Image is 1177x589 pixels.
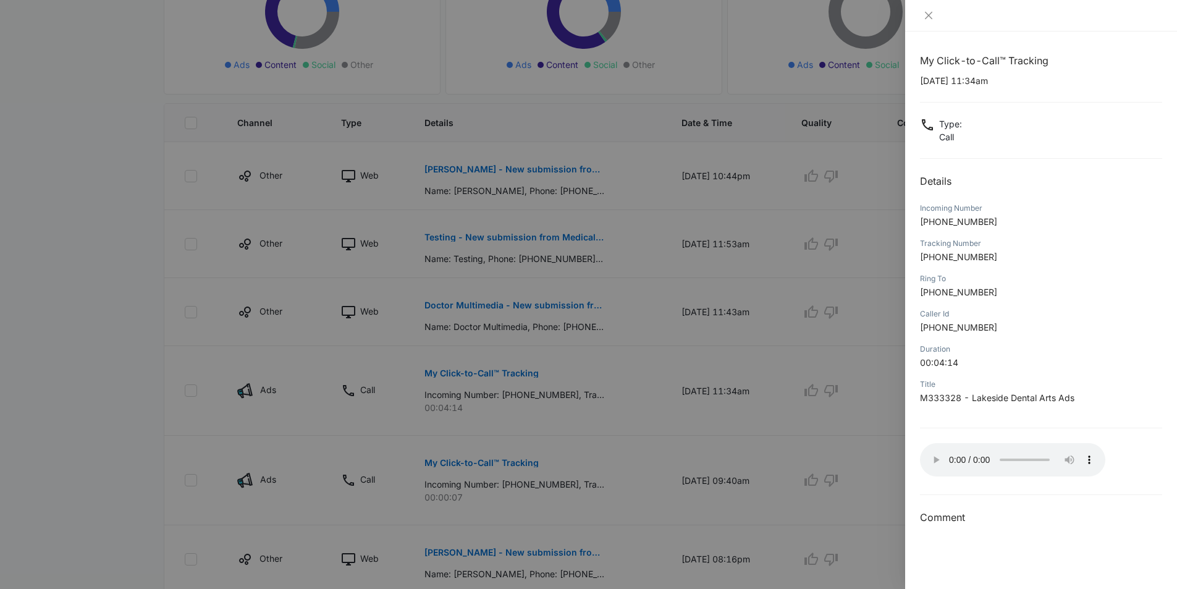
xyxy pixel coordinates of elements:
[920,174,1162,189] h2: Details
[920,10,937,21] button: Close
[920,322,997,333] span: [PHONE_NUMBER]
[920,238,1162,249] div: Tracking Number
[939,130,962,143] p: Call
[920,443,1105,477] audio: Your browser does not support the audio tag.
[939,117,962,130] p: Type :
[920,510,1162,525] h3: Comment
[920,53,1162,68] h1: My Click-to-Call™ Tracking
[920,357,958,368] span: 00:04:14
[920,379,1162,390] div: Title
[920,273,1162,284] div: Ring To
[920,287,997,297] span: [PHONE_NUMBER]
[920,392,1074,403] span: M333328 - Lakeside Dental Arts Ads
[920,344,1162,355] div: Duration
[920,203,1162,214] div: Incoming Number
[920,308,1162,320] div: Caller Id
[924,11,934,20] span: close
[920,74,1162,87] p: [DATE] 11:34am
[920,216,997,227] span: [PHONE_NUMBER]
[920,252,997,262] span: [PHONE_NUMBER]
